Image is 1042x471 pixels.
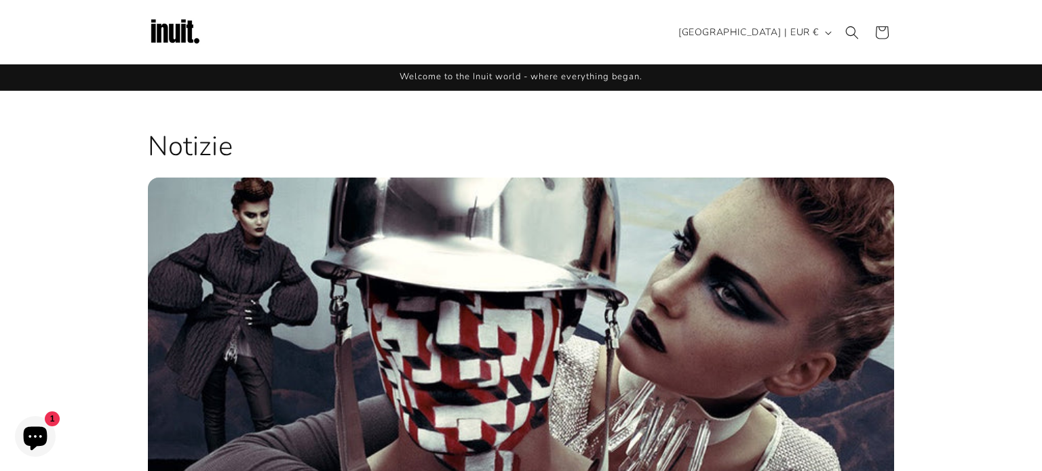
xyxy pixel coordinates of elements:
img: Inuit Logo [148,5,202,60]
h1: Notizie [148,129,894,164]
span: Welcome to the Inuit world - where everything began. [400,70,642,83]
span: [GEOGRAPHIC_DATA] | EUR € [678,25,819,39]
inbox-online-store-chat: Shopify online store chat [11,416,60,460]
button: [GEOGRAPHIC_DATA] | EUR € [670,20,837,45]
summary: Search [837,18,867,47]
div: Announcement [148,64,894,90]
